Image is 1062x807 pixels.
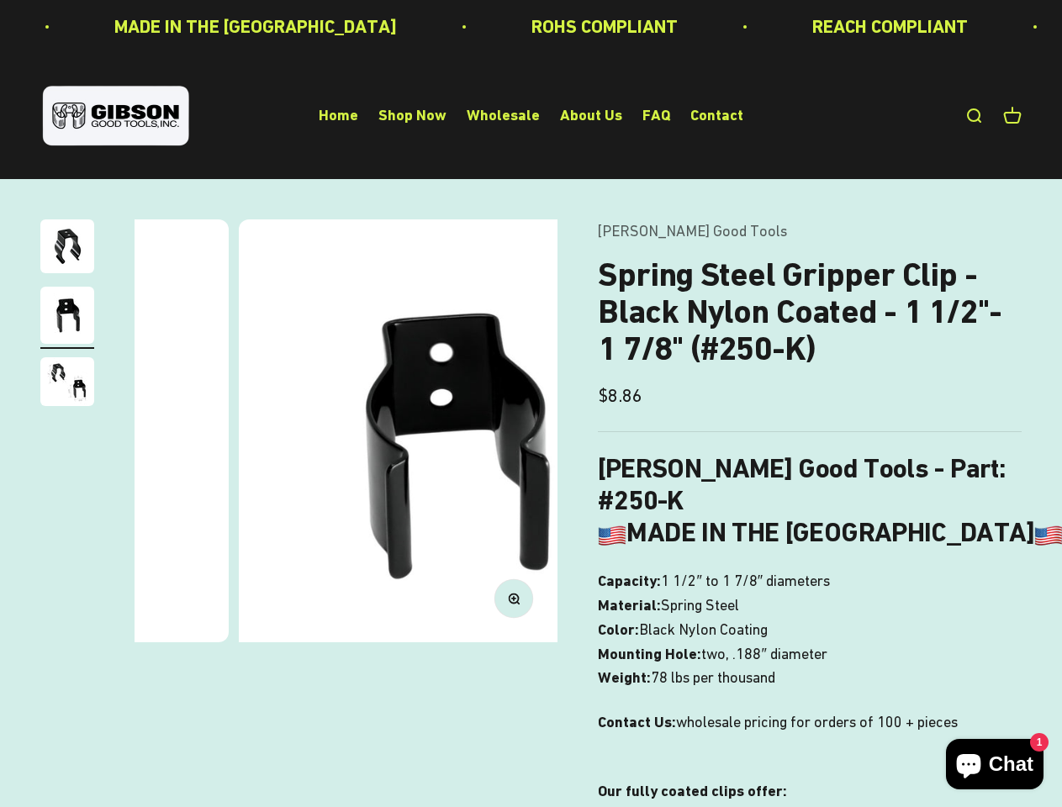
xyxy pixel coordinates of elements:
[40,219,94,278] button: Go to item 1
[598,668,651,686] b: Weight:
[319,107,358,124] a: Home
[651,666,775,690] span: 78 lbs per thousand
[598,452,1006,516] b: [PERSON_NAME] Good Tools - Part: #250-K
[661,593,739,618] span: Spring Steel
[239,219,662,668] img: close up of a spring steel gripper clip, tool clip, durable, secure holding, Excellent corrosion ...
[598,782,787,799] strong: Our fully coated clips offer:
[639,618,768,642] span: Black Nylon Coating
[467,107,540,124] a: Wholesale
[530,12,676,41] p: ROHS COMPLIANT
[113,12,395,41] p: MADE IN THE [GEOGRAPHIC_DATA]
[40,357,94,406] img: close up of a spring steel gripper clip, tool clip, durable, secure holding, Excellent corrosion ...
[642,107,670,124] a: FAQ
[598,710,1022,759] p: wholesale pricing for orders of 100 + pieces
[598,572,661,589] b: Capacity:
[560,107,622,124] a: About Us
[941,739,1049,794] inbox-online-store-chat: Shopify online store chat
[40,219,94,273] img: Gripper clip, made & shipped from the USA!
[598,620,639,638] b: Color:
[378,107,446,124] a: Shop Now
[661,569,830,593] span: 1 1/2″ to 1 7/8″ diameters
[598,645,701,662] b: Mounting Hole:
[598,381,642,410] sale-price: $8.86
[40,357,94,411] button: Go to item 3
[598,222,787,240] a: [PERSON_NAME] Good Tools
[40,287,94,344] img: close up of a spring steel gripper clip, tool clip, durable, secure holding, Excellent corrosion ...
[701,642,827,667] span: two, .188″ diameter
[40,287,94,349] button: Go to item 2
[690,107,743,124] a: Contact
[598,713,676,731] strong: Contact Us:
[811,12,966,41] p: REACH COMPLIANT
[598,596,661,614] b: Material:
[598,256,1022,367] h1: Spring Steel Gripper Clip - Black Nylon Coated - 1 1/2"- 1 7/8" (#250-K)
[598,516,1062,548] b: MADE IN THE [GEOGRAPHIC_DATA]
